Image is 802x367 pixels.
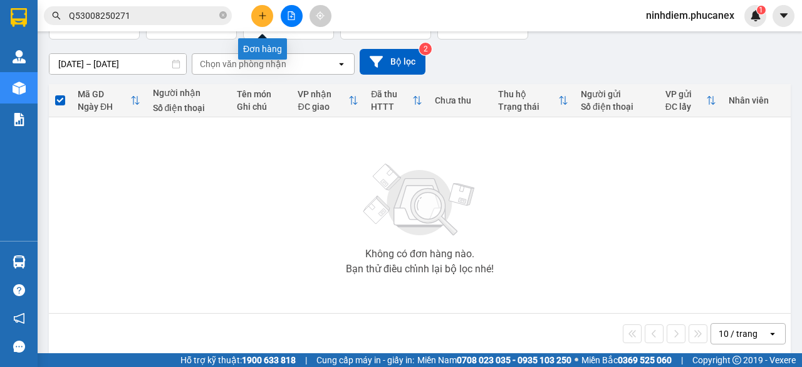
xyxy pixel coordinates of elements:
[417,353,571,367] span: Miền Nam
[49,54,186,74] input: Select a date range.
[237,89,285,99] div: Tên món
[729,95,784,105] div: Nhân viên
[346,264,494,274] div: Bạn thử điều chỉnh lại bộ lọc nhé!
[200,58,286,70] div: Chọn văn phòng nhận
[360,49,425,75] button: Bộ lọc
[492,84,575,117] th: Toggle SortBy
[219,10,227,22] span: close-circle
[750,10,761,21] img: icon-new-feature
[258,11,267,20] span: plus
[13,82,26,95] img: warehouse-icon
[298,102,348,112] div: ĐC giao
[419,43,432,55] sup: 2
[13,312,25,324] span: notification
[238,38,287,60] div: Đơn hàng
[581,353,672,367] span: Miền Bắc
[13,50,26,63] img: warehouse-icon
[357,156,482,244] img: svg+xml;base64,PHN2ZyBjbGFzcz0ibGlzdC1wbHVnX19zdmciIHhtbG5zPSJodHRwOi8vd3d3LnczLm9yZy8yMDAwL3N2Zy...
[581,102,653,112] div: Số điện thoại
[757,6,766,14] sup: 1
[52,11,61,20] span: search
[581,89,653,99] div: Người gửi
[365,84,428,117] th: Toggle SortBy
[69,9,217,23] input: Tìm tên, số ĐT hoặc mã đơn
[316,11,325,20] span: aim
[153,103,225,113] div: Số điện thoại
[778,10,789,21] span: caret-down
[498,89,558,99] div: Thu hộ
[665,102,706,112] div: ĐC lấy
[298,89,348,99] div: VP nhận
[732,356,741,364] span: copyright
[291,84,365,117] th: Toggle SortBy
[457,355,571,365] strong: 0708 023 035 - 0935 103 250
[371,102,412,112] div: HTTT
[242,355,296,365] strong: 1900 633 818
[575,358,578,363] span: ⚪️
[71,84,147,117] th: Toggle SortBy
[316,353,414,367] span: Cung cấp máy in - giấy in:
[498,102,558,112] div: Trạng thái
[11,8,27,27] img: logo-vxr
[759,6,763,14] span: 1
[13,341,25,353] span: message
[371,89,412,99] div: Đã thu
[768,329,778,339] svg: open
[153,88,225,98] div: Người nhận
[219,11,227,19] span: close-circle
[665,89,706,99] div: VP gửi
[773,5,794,27] button: caret-down
[336,59,346,69] svg: open
[13,113,26,126] img: solution-icon
[618,355,672,365] strong: 0369 525 060
[287,11,296,20] span: file-add
[636,8,744,23] span: ninhdiem.phucanex
[310,5,331,27] button: aim
[13,255,26,269] img: warehouse-icon
[281,5,303,27] button: file-add
[305,353,307,367] span: |
[659,84,722,117] th: Toggle SortBy
[78,102,130,112] div: Ngày ĐH
[251,5,273,27] button: plus
[13,284,25,296] span: question-circle
[681,353,683,367] span: |
[719,327,758,340] div: 10 / trang
[180,353,296,367] span: Hỗ trợ kỹ thuật:
[365,249,474,259] div: Không có đơn hàng nào.
[78,89,130,99] div: Mã GD
[237,102,285,112] div: Ghi chú
[435,95,486,105] div: Chưa thu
